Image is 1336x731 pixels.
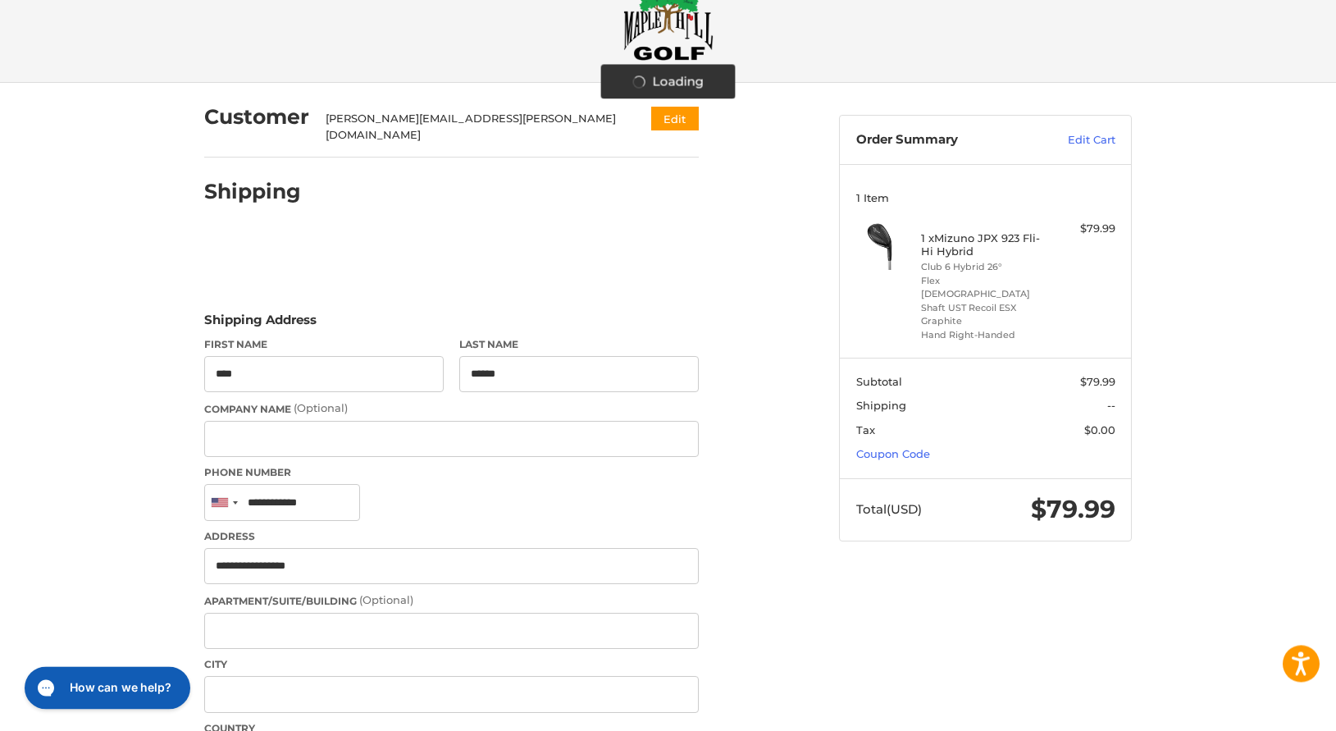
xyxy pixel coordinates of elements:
[653,72,704,91] span: Loading
[1084,423,1115,436] span: $0.00
[921,328,1046,342] li: Hand Right-Handed
[204,337,444,352] label: First Name
[1051,221,1115,237] div: $79.99
[459,337,699,352] label: Last Name
[921,301,1046,328] li: Shaft UST Recoil ESX Graphite
[204,104,309,130] h2: Customer
[856,423,875,436] span: Tax
[204,657,699,672] label: City
[204,592,699,609] label: Apartment/Suite/Building
[856,191,1115,204] h3: 1 Item
[1107,399,1115,412] span: --
[294,401,348,414] small: (Optional)
[204,529,699,544] label: Address
[856,447,930,460] a: Coupon Code
[921,260,1046,274] li: Club 6 Hybrid 26°
[856,375,902,388] span: Subtotal
[204,179,301,204] h2: Shipping
[204,311,317,337] legend: Shipping Address
[359,593,413,606] small: (Optional)
[204,465,699,480] label: Phone Number
[856,132,1033,148] h3: Order Summary
[326,111,620,143] div: [PERSON_NAME][EMAIL_ADDRESS][PERSON_NAME][DOMAIN_NAME]
[204,400,699,417] label: Company Name
[921,231,1046,258] h4: 1 x Mizuno JPX 923 Fli-Hi Hybrid
[856,399,906,412] span: Shipping
[16,660,196,715] iframe: Gorgias live chat messenger
[921,274,1046,301] li: Flex [DEMOGRAPHIC_DATA]
[651,107,699,130] button: Edit
[1031,494,1115,524] span: $79.99
[1033,132,1115,148] a: Edit Cart
[856,501,922,517] span: Total (USD)
[1080,375,1115,388] span: $79.99
[205,485,243,520] div: United States: +1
